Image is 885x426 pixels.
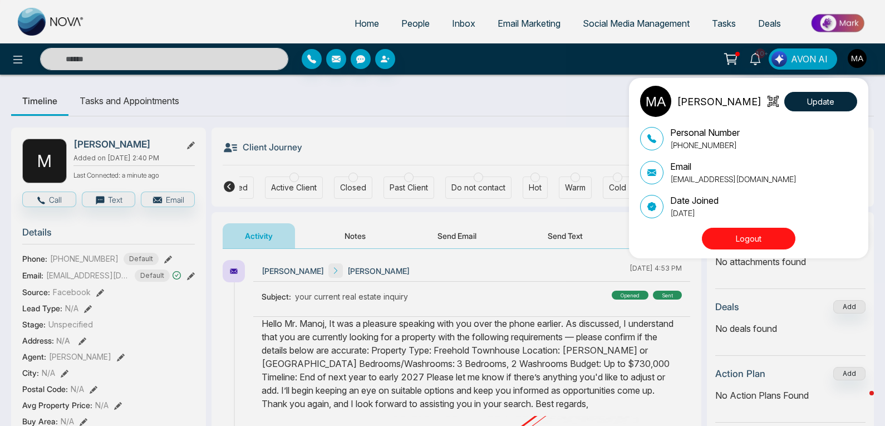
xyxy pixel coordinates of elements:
p: Date Joined [670,194,719,207]
p: [EMAIL_ADDRESS][DOMAIN_NAME] [670,173,796,185]
button: Logout [702,228,795,249]
p: Personal Number [670,126,740,139]
p: [PHONE_NUMBER] [670,139,740,151]
iframe: Intercom live chat [847,388,874,415]
p: Email [670,160,796,173]
p: [DATE] [670,207,719,219]
button: Update [784,92,857,111]
p: [PERSON_NAME] [677,94,761,109]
